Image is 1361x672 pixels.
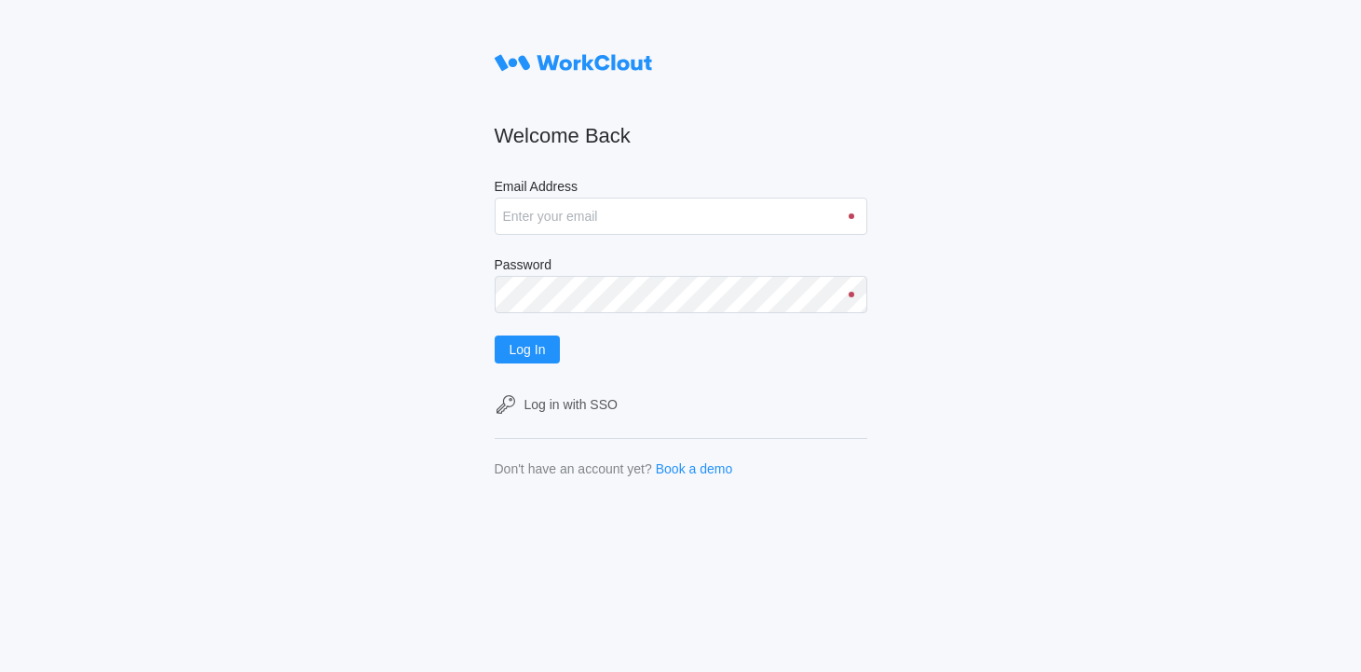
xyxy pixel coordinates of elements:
[495,461,652,476] div: Don't have an account yet?
[495,179,867,198] label: Email Address
[495,198,867,235] input: Enter your email
[510,343,546,356] span: Log In
[495,393,867,416] a: Log in with SSO
[495,336,561,363] button: Log In
[656,461,733,476] a: Book a demo
[495,257,867,276] label: Password
[524,397,618,412] div: Log in with SSO
[495,123,867,149] h2: Welcome Back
